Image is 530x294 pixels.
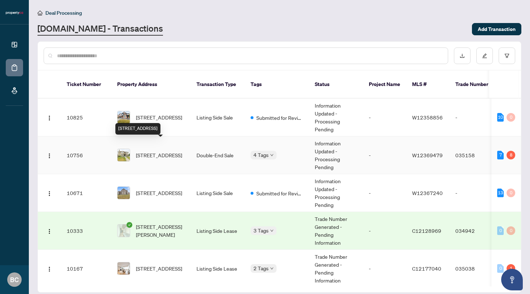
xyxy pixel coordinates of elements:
[497,264,504,273] div: 0
[191,71,245,99] th: Transaction Type
[61,250,111,288] td: 10167
[44,187,55,199] button: Logo
[497,189,504,197] div: 13
[191,136,245,174] td: Double-End Sale
[127,222,132,228] span: check-circle
[363,71,406,99] th: Project Name
[44,149,55,161] button: Logo
[450,71,500,99] th: Trade Number
[45,10,82,16] span: Deal Processing
[460,53,465,58] span: download
[497,151,504,159] div: 7
[450,136,500,174] td: 035158
[497,113,504,122] div: 10
[454,48,471,64] button: download
[270,153,274,157] span: down
[363,136,406,174] td: -
[499,48,515,64] button: filter
[256,114,303,122] span: Submitted for Review
[309,174,363,212] td: Information Updated - Processing Pending
[412,265,441,272] span: C12177040
[136,151,182,159] span: [STREET_ADDRESS]
[482,53,487,58] span: edit
[507,264,515,273] div: 1
[253,151,269,159] span: 4 Tags
[476,48,493,64] button: edit
[363,212,406,250] td: -
[478,23,516,35] span: Add Transaction
[47,191,52,196] img: Logo
[507,226,515,235] div: 0
[363,174,406,212] td: -
[309,136,363,174] td: Information Updated - Processing Pending
[118,225,130,237] img: thumbnail-img
[37,23,163,36] a: [DOMAIN_NAME] - Transactions
[44,225,55,236] button: Logo
[47,153,52,159] img: Logo
[501,269,523,290] button: Open asap
[61,174,111,212] td: 10671
[309,99,363,136] td: Information Updated - Processing Pending
[504,53,509,58] span: filter
[507,151,515,159] div: 8
[118,149,130,161] img: thumbnail-img
[61,71,111,99] th: Ticket Number
[136,223,185,239] span: [STREET_ADDRESS][PERSON_NAME]
[363,99,406,136] td: -
[6,11,23,15] img: logo
[412,190,443,196] span: W12367240
[111,71,191,99] th: Property Address
[118,111,130,123] img: thumbnail-img
[191,99,245,136] td: Listing Side Sale
[44,112,55,123] button: Logo
[450,174,500,212] td: -
[44,263,55,274] button: Logo
[191,212,245,250] td: Listing Side Lease
[47,229,52,234] img: Logo
[115,123,160,135] div: [STREET_ADDRESS]
[507,189,515,197] div: 0
[191,174,245,212] td: Listing Side Sale
[309,250,363,288] td: Trade Number Generated - Pending Information
[253,226,269,235] span: 3 Tags
[450,99,500,136] td: -
[270,229,274,232] span: down
[497,226,504,235] div: 0
[309,71,363,99] th: Status
[450,212,500,250] td: 034942
[118,262,130,275] img: thumbnail-img
[61,212,111,250] td: 10333
[472,23,521,35] button: Add Transaction
[450,250,500,288] td: 035038
[47,266,52,272] img: Logo
[507,113,515,122] div: 0
[118,187,130,199] img: thumbnail-img
[191,250,245,288] td: Listing Side Lease
[245,71,309,99] th: Tags
[61,136,111,174] td: 10756
[363,250,406,288] td: -
[37,10,43,15] span: home
[136,264,182,272] span: [STREET_ADDRESS]
[412,152,443,158] span: W12369479
[61,99,111,136] td: 10825
[412,227,441,234] span: C12128969
[256,189,303,197] span: Submitted for Review
[412,114,443,121] span: W12358856
[136,189,182,197] span: [STREET_ADDRESS]
[47,115,52,121] img: Logo
[309,212,363,250] td: Trade Number Generated - Pending Information
[10,275,19,285] span: BC
[136,113,182,121] span: [STREET_ADDRESS]
[270,267,274,270] span: down
[253,264,269,272] span: 2 Tags
[406,71,450,99] th: MLS #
